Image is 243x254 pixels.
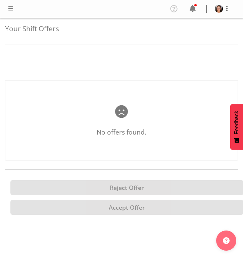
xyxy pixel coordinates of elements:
[223,237,230,244] img: help-xxl-2.png
[215,5,223,13] img: elea-hargreaves2c755f076077fa11bccae5db5d7fb730.png
[110,184,144,192] span: Reject Offer
[234,111,240,134] span: Feedback
[5,25,238,33] h4: Your Shift Offers
[230,104,243,150] button: Feedback - Show survey
[109,203,145,211] span: Accept Offer
[19,128,224,137] p: No offers found.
